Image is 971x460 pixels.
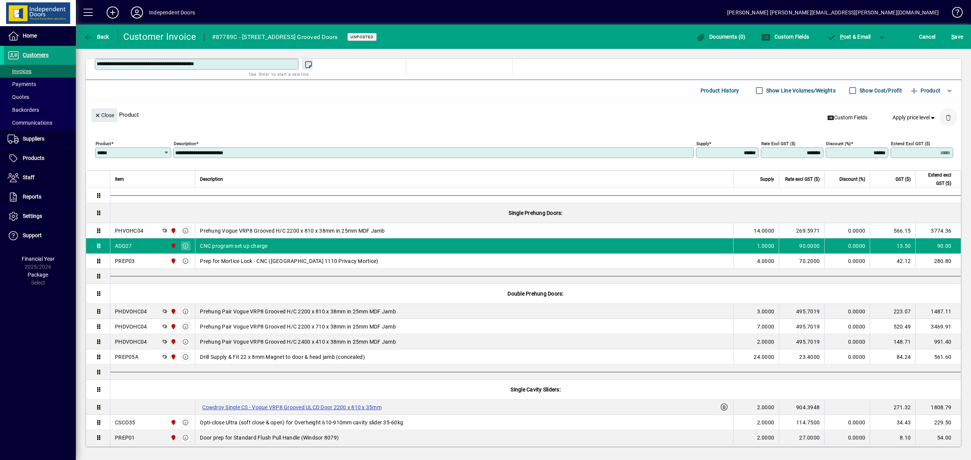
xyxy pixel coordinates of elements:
[168,338,177,346] span: Christchurch
[200,175,223,183] span: Description
[249,70,309,78] mat-hint: Use 'Enter' to start a new line
[870,349,915,365] td: 84.24
[785,175,820,183] span: Rate excl GST ($)
[115,257,135,265] div: PREP03
[696,141,709,146] mat-label: Supply
[839,175,865,183] span: Discount (%)
[23,213,42,219] span: Settings
[149,6,195,19] div: Independent Doors
[910,84,940,97] span: Product
[824,334,870,349] td: 0.0000
[949,30,965,44] button: Save
[168,257,177,265] span: Christchurch
[8,68,31,74] span: Invoices
[784,338,820,346] div: 495.7019
[757,434,775,441] span: 2.0000
[824,430,870,445] td: 0.0000
[4,103,76,116] a: Backorders
[760,175,774,183] span: Supply
[757,308,775,315] span: 3.0000
[757,242,775,250] span: 1.0000
[784,257,820,265] div: 70.2000
[22,256,55,262] span: Financial Year
[759,30,811,44] button: Custom Fields
[870,253,915,269] td: 42.12
[23,174,35,180] span: Staff
[870,319,915,334] td: 520.49
[870,415,915,430] td: 34.43
[858,87,902,94] label: Show Cost/Profit
[200,338,396,346] span: Prehung Pair Vogue VRP8 Grooved H/C 2400 x 410 x 38mm in 25mm MDF Jamb
[4,207,76,226] a: Settings
[115,338,147,346] div: PHDVOHC04
[4,130,76,149] a: Suppliers
[168,322,177,331] span: Christchurch
[110,284,961,304] div: Double Prehung Doors:
[174,141,196,146] mat-label: Description
[200,242,267,250] span: CNC program set up charge
[23,155,44,161] span: Products
[110,203,961,223] div: Single Prehung Doors:
[115,419,135,426] div: CSCO35
[694,30,748,44] button: Documents (0)
[212,31,338,43] div: #87789C - [STREET_ADDRESS] Grooved Doors
[824,223,870,238] td: 0.0000
[200,323,396,330] span: Prehung Pair Vogue VRP8 Grooved H/C 2200 x 710 x 38mm in 25mm MDF Jamb
[168,433,177,442] span: Christchurch
[8,107,39,113] span: Backorders
[784,434,820,441] div: 27.0000
[765,87,836,94] label: Show Line Volumes/Weights
[939,114,957,121] app-page-header-button: Delete
[951,34,954,40] span: S
[915,319,961,334] td: 3469.91
[115,353,138,361] div: PREP05A
[200,434,339,441] span: Door prep for Standard Flush Pull Handle (Windsor 8079)
[90,111,119,118] app-page-header-button: Close
[4,188,76,207] a: Reports
[23,33,37,39] span: Home
[101,6,125,19] button: Add
[892,114,936,122] span: Apply price level
[84,34,109,40] span: Back
[115,227,143,235] div: PHVOHC04
[915,238,961,253] td: 90.00
[919,31,936,43] span: Cancel
[920,171,951,188] span: Extend excl GST ($)
[784,227,820,235] div: 269.5971
[28,272,48,278] span: Package
[915,430,961,445] td: 54.00
[8,94,29,100] span: Quotes
[870,430,915,445] td: 8.10
[757,338,775,346] span: 2.0000
[757,404,775,411] span: 2.0000
[784,404,820,411] div: 904.3948
[350,34,374,39] span: Unposted
[784,308,820,315] div: 495.7019
[200,257,378,265] span: Prep for Mortice Lock - CNC ([GEOGRAPHIC_DATA] 1110 Privacy Mortice)
[94,109,114,122] span: Close
[200,227,385,235] span: Prehung Vogue VRP8 Grooved H/C 2200 x 810 x 38mm in 25mm MDF Jamb
[754,353,774,361] span: 24.0000
[891,141,930,146] mat-label: Extend excl GST ($)
[784,419,820,426] div: 114.7500
[4,27,76,45] a: Home
[168,418,177,427] span: Christchurch
[200,403,384,412] label: Cowdroy Single CS - Vogue VRP8 Grooved ULCD Door 2200 x 810 x 35mm
[168,242,177,250] span: Christchurch
[906,84,944,97] button: Product
[915,334,961,349] td: 991.40
[915,304,961,319] td: 1487.11
[86,101,961,128] div: Product
[827,34,871,40] span: ost & Email
[701,84,739,97] span: Product History
[824,415,870,430] td: 0.0000
[4,116,76,129] a: Communications
[824,238,870,253] td: 0.0000
[200,419,403,426] span: Opti-close Ultra (soft close & open) for Overheight 610-910mm cavity slider 35-60kg
[915,253,961,269] td: 280.80
[870,223,915,238] td: 566.15
[939,108,957,127] button: Delete
[23,136,44,142] span: Suppliers
[784,353,820,361] div: 23.4000
[757,323,775,330] span: 7.0000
